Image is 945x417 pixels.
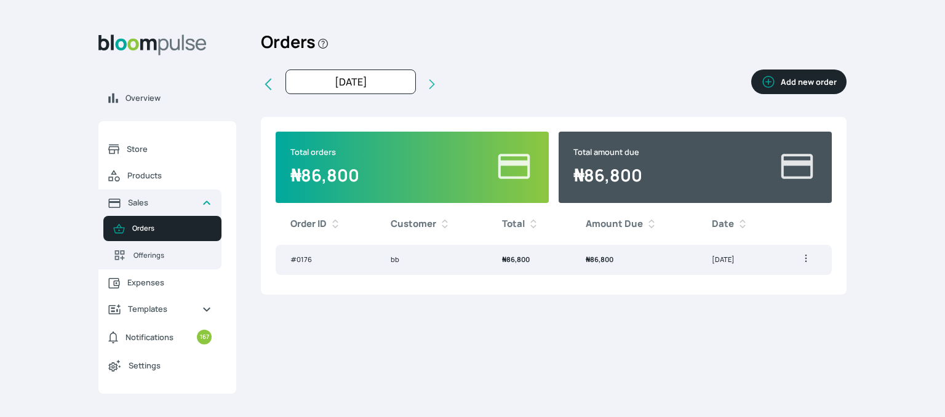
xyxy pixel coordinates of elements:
span: ₦ [586,255,590,264]
a: Templates [98,296,221,322]
span: Overview [126,92,226,104]
span: Expenses [127,277,212,288]
a: Add new order [751,69,847,99]
a: Store [98,136,221,162]
b: Amount Due [586,217,643,231]
span: Orders [132,223,212,234]
img: Bloom Logo [98,34,207,55]
span: Notifications [126,332,173,343]
a: Expenses [98,269,221,296]
b: Order ID [290,217,327,231]
a: Overview [98,85,236,111]
p: Total amount due [573,146,642,158]
p: Total orders [290,146,359,158]
span: Templates [128,303,192,315]
b: Total [502,217,525,231]
span: ₦ [290,164,301,186]
button: Add new order [751,69,847,94]
td: # 0176 [276,245,376,275]
span: Settings [129,360,212,371]
span: 86,800 [586,255,613,264]
span: 86,800 [573,164,642,186]
span: Products [127,170,212,181]
span: ₦ [573,164,584,186]
b: Date [712,217,734,231]
a: Products [98,162,221,189]
span: ₦ [502,255,506,264]
td: bb [376,245,488,275]
a: Orders [103,216,221,241]
a: Notifications167 [98,322,221,352]
a: Settings [98,352,221,379]
span: Store [127,143,212,155]
a: Offerings [103,241,221,269]
span: Offerings [134,250,212,261]
small: 167 [197,330,212,344]
a: Sales [98,189,221,216]
span: Sales [128,197,192,208]
span: 86,800 [502,255,530,264]
aside: Sidebar [98,25,236,402]
span: 86,800 [290,164,359,186]
b: Customer [391,217,436,231]
h2: Orders [261,25,329,69]
td: [DATE] [697,245,780,275]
